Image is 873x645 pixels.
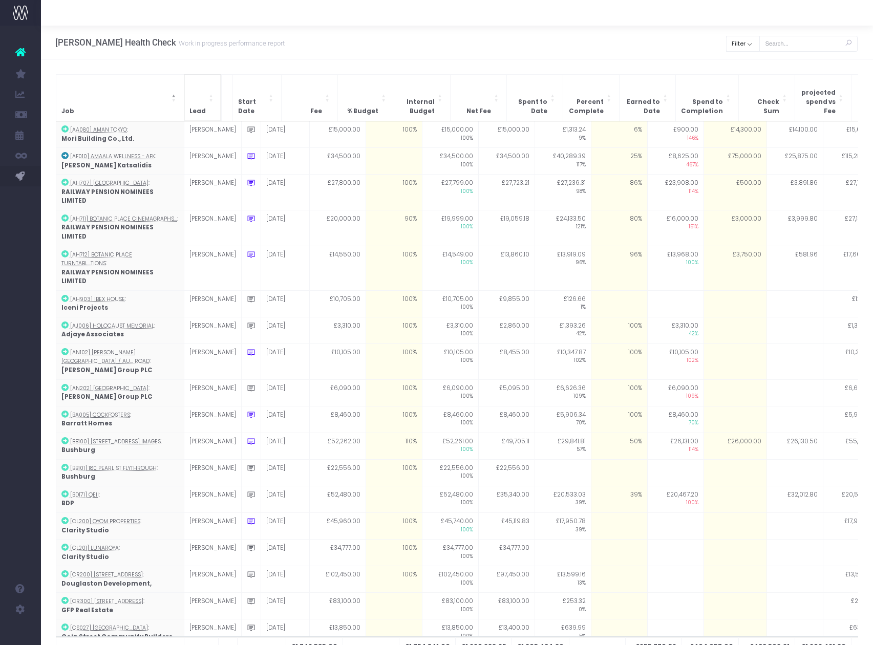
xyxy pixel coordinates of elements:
td: [DATE] [261,406,309,433]
td: £45,740.00 [422,513,478,540]
td: £13,860.10 [478,246,535,290]
th: Earned to Date: Activate to sort: Activate to sort [619,74,675,121]
td: £45,119.83 [478,513,535,540]
td: £27,723.21 [478,175,535,210]
td: £10,105.00 [309,343,366,379]
td: £6,090.00 [422,379,478,406]
td: £15,000.00 [478,121,535,148]
span: 39% [540,526,586,534]
abbr: [CL200] Oyom Properties [70,518,140,525]
span: 114% [653,446,698,454]
th: Start Date: Activate to sort: Activate to sort [232,74,281,121]
td: £24,133.50 [535,210,591,246]
span: 9% [540,135,586,142]
span: Fee [310,107,322,116]
td: £45,960.00 [309,513,366,540]
span: 102% [653,357,698,364]
td: £22,556.00 [478,459,535,486]
td: [DATE] [261,513,309,540]
td: 50% [591,433,647,459]
td: £22,556.00 [422,459,478,486]
td: 100% [366,540,422,566]
strong: Barratt Homes [61,419,112,427]
strong: Adjaye Associates [61,330,124,338]
span: 100% [428,330,473,338]
td: £3,000.00 [704,210,766,246]
strong: Bushburg [61,446,95,454]
strong: Iceni Projects [61,304,108,312]
td: [PERSON_NAME] [184,486,241,512]
td: £10,347.87 [535,343,591,379]
td: : [56,121,184,148]
td: [PERSON_NAME] [184,210,241,246]
span: Earned to Date [625,98,660,116]
td: [PERSON_NAME] [184,593,241,619]
td: £27,799.00 [422,175,478,210]
td: [PERSON_NAME] [184,566,241,593]
td: [PERSON_NAME] [184,459,241,486]
td: £34,500.00 [478,148,535,175]
strong: BDP [61,499,74,507]
abbr: [BD171] QEII [70,491,99,499]
span: 146% [653,135,698,142]
th: % Budget: Activate to sort: Activate to sort [337,74,394,121]
span: 42% [653,330,698,338]
strong: RAILWAY PENSION NOMINEES LIMITED [61,268,154,286]
td: £6,626.36 [535,379,591,406]
td: £14,549.00 [422,246,478,290]
td: [DATE] [261,486,309,512]
td: £10,705.00 [309,290,366,317]
td: £3,750.00 [704,246,766,290]
td: £253.32 [535,593,591,619]
td: 100% [366,379,422,406]
td: £2,860.00 [478,317,535,343]
th: projected spend vs Fee: Activate to sort: Activate to sort [795,74,851,121]
span: Internal Budget [399,98,435,116]
td: £15,000.00 [309,121,366,148]
span: Check Sum [744,98,779,116]
td: £35,340.00 [478,486,535,512]
td: : [56,317,184,343]
td: 100% [366,121,422,148]
span: 96% [540,259,586,267]
td: £49,705.11 [478,433,535,459]
abbr: [AH903] Ibex House [70,295,125,303]
span: 100% [428,135,473,142]
td: £52,480.00 [422,486,478,512]
td: £97,450.00 [478,566,535,593]
td: 110% [366,433,422,459]
td: £83,100.00 [309,593,366,619]
td: £3,310.00 [309,317,366,343]
strong: RAILWAY PENSION NOMINEES LIMITED [61,188,154,205]
td: [PERSON_NAME] [184,290,241,317]
td: 100% [591,406,647,433]
td: £22,556.00 [309,459,366,486]
td: £9,855.00 [478,290,535,317]
span: 1% [540,304,586,311]
span: 121% [540,223,586,231]
td: £20,533.03 [535,486,591,512]
td: £10,105.00 [647,343,704,379]
span: 100% [428,499,473,507]
td: £126.66 [535,290,591,317]
td: [DATE] [261,121,309,148]
td: £52,261.00 [422,433,478,459]
td: £8,460.00 [647,406,704,433]
span: 100% [428,161,473,169]
td: £3,310.00 [422,317,478,343]
td: : [56,379,184,406]
span: 100% [428,446,473,454]
td: £13,599.16 [535,566,591,593]
abbr: [AH711] Botanic Place Cinemagraphs [70,215,177,223]
span: 100% [428,304,473,311]
strong: [PERSON_NAME] Katsalidis [61,161,152,169]
td: £19,999.00 [422,210,478,246]
td: £102,450.00 [309,566,366,593]
td: £25,875.00 [766,148,823,175]
h3: [PERSON_NAME] Health Check [55,37,285,48]
td: £6,090.00 [309,379,366,406]
td: £13,968.00 [647,246,704,290]
td: £75,000.00 [704,148,766,175]
td: £500.00 [704,175,766,210]
button: Filter [726,36,760,52]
